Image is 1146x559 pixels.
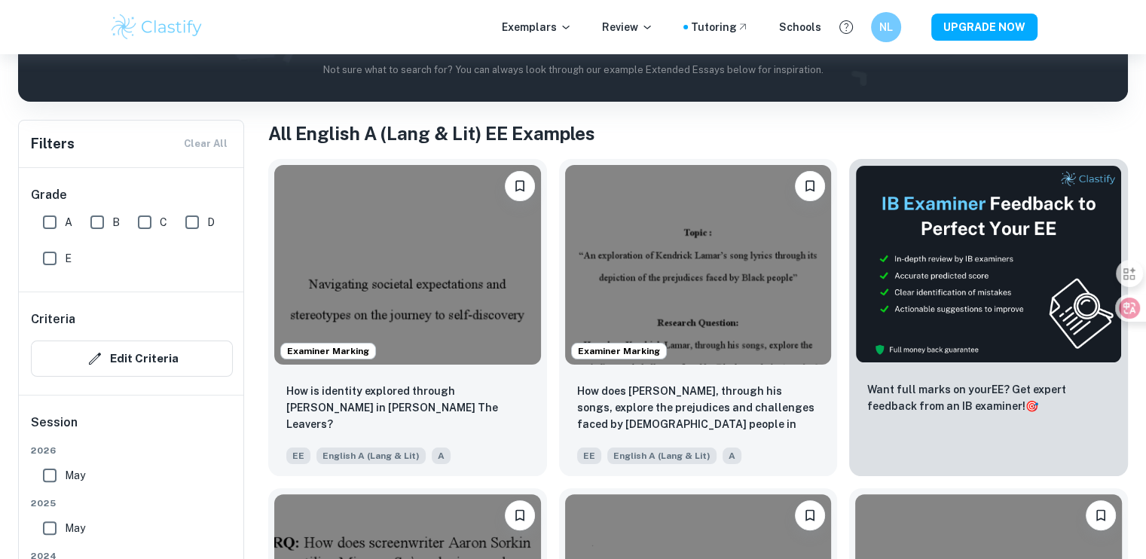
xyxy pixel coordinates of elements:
button: Bookmark [795,171,825,201]
span: Examiner Marking [281,344,375,358]
a: Schools [779,19,821,35]
a: Examiner MarkingBookmarkHow does Kendrick Lamar, through his songs, explore the prejudices and ch... [559,159,838,476]
span: A [432,448,451,464]
h6: NL [877,19,894,35]
img: Thumbnail [855,165,1122,363]
p: Want full marks on your EE ? Get expert feedback from an IB examiner! [867,381,1110,414]
p: Exemplars [502,19,572,35]
span: B [112,214,120,231]
a: Examiner MarkingBookmarkHow is identity explored through Deming Guo in Lisa Ko’s The Leavers?EEEn... [268,159,547,476]
a: ThumbnailWant full marks on yourEE? Get expert feedback from an IB examiner! [849,159,1128,476]
button: Help and Feedback [833,14,859,40]
span: E [65,250,72,267]
button: Bookmark [1086,500,1116,530]
span: May [65,467,85,484]
h6: Filters [31,133,75,154]
span: English A (Lang & Lit) [607,448,717,464]
span: C [160,214,167,231]
button: Edit Criteria [31,341,233,377]
span: 🎯 [1025,400,1038,412]
p: How is identity explored through Deming Guo in Lisa Ko’s The Leavers? [286,383,529,432]
span: English A (Lang & Lit) [316,448,426,464]
span: EE [577,448,601,464]
button: Bookmark [505,171,535,201]
h1: All English A (Lang & Lit) EE Examples [268,120,1128,147]
button: Bookmark [795,500,825,530]
span: D [207,214,215,231]
h6: Grade [31,186,233,204]
button: NL [871,12,901,42]
span: A [65,214,72,231]
img: English A (Lang & Lit) EE example thumbnail: How does Kendrick Lamar, through his son [565,165,832,365]
img: English A (Lang & Lit) EE example thumbnail: How is identity explored through Deming [274,165,541,365]
p: How does Kendrick Lamar, through his songs, explore the prejudices and challenges faced by Black ... [577,383,820,434]
p: Not sure what to search for? You can always look through our example Extended Essays below for in... [30,63,1116,78]
span: Examiner Marking [572,344,666,358]
span: 2026 [31,444,233,457]
button: UPGRADE NOW [931,14,1038,41]
button: Bookmark [505,500,535,530]
h6: Criteria [31,310,75,328]
span: A [723,448,741,464]
h6: Session [31,414,233,444]
span: 2025 [31,496,233,510]
span: EE [286,448,310,464]
a: Tutoring [691,19,749,35]
img: Clastify logo [109,12,205,42]
span: May [65,520,85,536]
p: Review [602,19,653,35]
